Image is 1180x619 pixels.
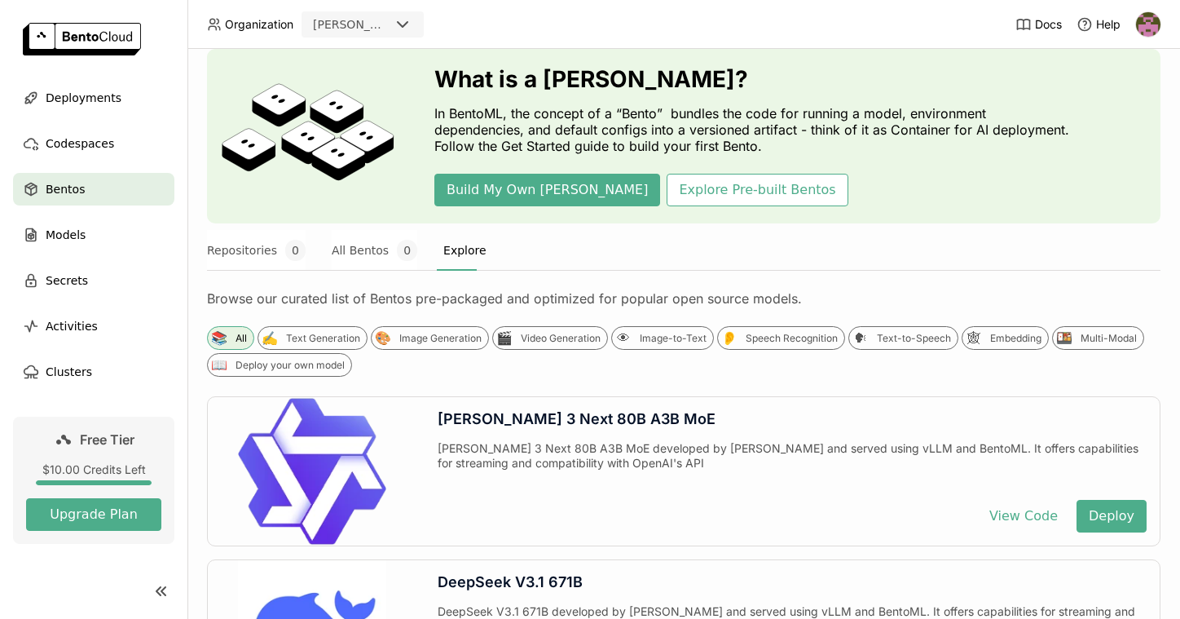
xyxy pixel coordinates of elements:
img: cover onboarding [220,82,395,190]
div: Text-to-Speech [877,332,951,345]
div: 🎨 [374,329,391,347]
div: Embedding [990,332,1041,345]
img: Qwen 3 Next 80B A3B MoE [238,397,386,546]
img: logo [23,23,141,55]
span: Bentos [46,179,85,199]
div: Image-to-Text [640,332,707,345]
div: 🍱 [1055,329,1072,347]
span: Secrets [46,271,88,290]
a: Docs [1015,16,1062,33]
span: Organization [225,17,293,32]
span: Codespaces [46,134,114,153]
h3: What is a [PERSON_NAME]? [434,66,1078,92]
button: Upgrade Plan [26,498,161,531]
div: 📚 [210,329,227,347]
button: Build My Own [PERSON_NAME] [434,174,660,206]
div: All [236,332,247,345]
div: 🕸Embedding [962,326,1049,350]
p: In BentoML, the concept of a “Bento” bundles the code for running a model, environment dependenci... [434,105,1078,154]
a: Clusters [13,356,174,388]
a: Codespaces [13,127,174,160]
div: [PERSON_NAME] [313,16,390,33]
a: Deployments [13,82,174,114]
button: Explore Pre-built Bentos [667,174,848,206]
div: $10.00 Credits Left [26,462,161,477]
button: All Bentos [332,230,417,271]
a: Bentos [13,173,174,206]
span: Clusters [46,362,92,382]
div: Deploy your own model [236,359,345,372]
span: 0 [285,240,306,261]
div: 🕸 [965,329,982,347]
a: Free Tier$10.00 Credits LeftUpgrade Plan [13,417,174,544]
a: Models [13,219,174,251]
button: Repositories [207,230,306,271]
div: Help [1077,16,1121,33]
div: 👁Image-to-Text [611,326,714,350]
div: 📚All [207,326,254,350]
div: 📖 [210,356,227,374]
input: Selected hass. [391,17,393,33]
div: Multi-Modal [1081,332,1137,345]
div: 🎨Image Generation [371,326,489,350]
span: Activities [46,316,98,336]
div: DeepSeek V3.1 671B [438,573,1147,591]
div: 🗣Text-to-Speech [848,326,958,350]
div: Text Generation [286,332,360,345]
div: ✍️ [261,329,278,347]
img: aboud marouan [1136,12,1160,37]
span: 0 [397,240,417,261]
div: 🗣 [852,329,869,347]
div: 👂 [720,329,737,347]
span: Docs [1035,17,1062,32]
span: Deployments [46,88,121,108]
div: 👂Speech Recognition [717,326,845,350]
span: Help [1096,17,1121,32]
a: Secrets [13,264,174,297]
div: Speech Recognition [746,332,838,345]
span: Free Tier [80,431,134,448]
div: 🎬 [495,329,513,347]
div: [PERSON_NAME] 3 Next 80B A3B MoE developed by [PERSON_NAME] and served using vLLM and BentoML. It... [438,441,1147,487]
button: View Code [977,500,1070,533]
button: Deploy [1077,500,1147,533]
div: Image Generation [399,332,482,345]
span: Models [46,225,86,245]
div: 🍱Multi-Modal [1052,326,1144,350]
div: [PERSON_NAME] 3 Next 80B A3B MoE [438,410,1147,428]
a: Activities [13,310,174,343]
div: Browse our curated list of Bentos pre-packaged and optimized for popular open source models. [207,290,1160,307]
div: ✍️Text Generation [258,326,368,350]
div: 🎬Video Generation [492,326,608,350]
div: 📖Deploy your own model [207,353,352,377]
div: 👁 [614,329,632,347]
button: Explore [443,230,487,271]
div: Video Generation [521,332,601,345]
